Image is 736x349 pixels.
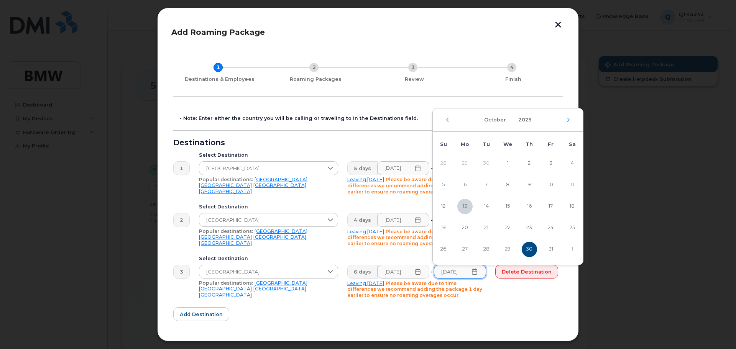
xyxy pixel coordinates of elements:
span: 28 [479,242,494,257]
span: 6 [457,177,473,193]
button: Next Month [566,118,571,122]
td: 10 [540,174,562,196]
input: Please fill out this field [377,161,429,175]
span: 10 [543,177,559,193]
div: 3 [408,63,417,72]
button: Add destination [173,307,229,321]
span: Sa [569,141,576,147]
span: 16 [522,199,537,214]
td: 9 [519,174,540,196]
td: 3 [540,153,562,174]
a: Leaving [DATE] [347,280,384,286]
td: 13 [454,196,476,217]
span: 17 [543,199,559,214]
td: 23 [519,217,540,239]
div: Roaming Packages [269,76,362,82]
span: Su [440,141,447,147]
td: 24 [540,217,562,239]
a: [GEOGRAPHIC_DATA] [199,182,252,188]
td: 8 [497,174,519,196]
td: 5 [433,174,454,196]
div: Destinations [173,140,563,146]
input: Please fill out this field [377,265,429,279]
button: Choose Year [514,113,536,127]
span: 11 [565,177,580,193]
span: Italy [199,213,323,227]
td: 6 [454,174,476,196]
td: 28 [476,239,497,260]
a: [GEOGRAPHIC_DATA] [199,188,252,194]
span: 9 [522,177,537,193]
span: 2 [522,156,537,171]
div: Select Destination [199,256,338,262]
a: [GEOGRAPHIC_DATA] [255,228,307,234]
div: Review [368,76,461,82]
button: Delete destination [495,265,558,279]
a: [GEOGRAPHIC_DATA] [199,286,252,292]
span: 7 [479,177,494,193]
td: 29 [497,239,519,260]
td: 14 [476,196,497,217]
div: - [429,213,434,227]
td: 17 [540,196,562,217]
span: 31 [543,242,559,257]
td: 1 [497,153,519,174]
span: 27 [457,242,473,257]
a: [GEOGRAPHIC_DATA] [253,234,306,240]
span: 30 [522,242,537,257]
span: Popular destinations: [199,177,253,182]
span: Add Roaming Package [171,28,265,37]
a: [GEOGRAPHIC_DATA] [253,286,306,292]
td: 7 [476,174,497,196]
span: 22 [500,220,516,236]
span: 5 [436,177,451,193]
span: 23 [522,220,537,236]
span: Popular destinations: [199,228,253,234]
span: 13 [457,199,473,214]
a: [GEOGRAPHIC_DATA] [255,280,307,286]
td: 2 [519,153,540,174]
span: 24 [543,220,559,236]
span: 14 [479,199,494,214]
td: 12 [433,196,454,217]
a: [GEOGRAPHIC_DATA] [199,234,252,240]
span: Please be aware due to time differences we recommend adding the package 1 day earlier to ensure n... [347,280,482,298]
span: 15 [500,199,516,214]
span: 29 [500,242,516,257]
a: [GEOGRAPHIC_DATA] [255,177,307,182]
td: 22 [497,217,519,239]
div: Finish [467,76,560,82]
td: 28 [433,153,454,174]
a: [GEOGRAPHIC_DATA] [199,240,252,246]
span: 1 [500,156,516,171]
div: - [429,265,434,279]
td: 30 [519,239,540,260]
span: Popular destinations: [199,280,253,286]
button: Choose Month [480,113,511,127]
input: Please fill out this field [434,265,486,279]
span: 25 [565,220,580,236]
span: Spain [199,162,323,175]
span: 18 [565,199,580,214]
td: 15 [497,196,519,217]
div: 4 [507,63,516,72]
td: 25 [562,217,583,239]
td: 27 [454,239,476,260]
a: Leaving [DATE] [347,229,384,234]
span: Tu [483,141,490,147]
a: [GEOGRAPHIC_DATA] [199,292,252,298]
td: 4 [562,153,583,174]
span: Mo [461,141,469,147]
a: Leaving [DATE] [347,177,384,182]
td: 29 [454,153,476,174]
span: Please be aware due to time differences we recommend adding the package 1 day earlier to ensure n... [347,229,482,246]
span: Spain [199,265,323,279]
span: 8 [500,177,516,193]
td: 19 [433,217,454,239]
span: Delete destination [502,268,552,275]
div: - Note: Enter either the country you will be calling or traveling to in the Destinations field. [179,115,563,121]
span: 12 [436,199,451,214]
span: 21 [479,220,494,236]
span: 3 [543,156,559,171]
button: Previous Month [445,118,450,122]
